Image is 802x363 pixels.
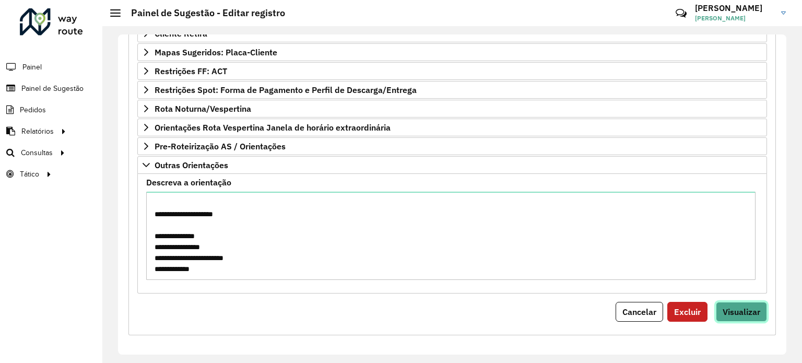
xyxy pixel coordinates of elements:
span: Visualizar [723,307,760,317]
label: Descreva a orientação [146,176,231,189]
div: Outras Orientações [137,174,767,294]
button: Excluir [667,302,707,322]
span: Restrições FF: ACT [155,67,227,75]
span: Tático [20,169,39,180]
span: Cliente Retira [155,29,207,38]
span: Mapas Sugeridos: Placa-Cliente [155,48,277,56]
span: Pre-Roteirização AS / Orientações [155,142,286,150]
a: Orientações Rota Vespertina Janela de horário extraordinária [137,119,767,136]
a: Restrições Spot: Forma de Pagamento e Perfil de Descarga/Entrega [137,81,767,99]
span: Outras Orientações [155,161,228,169]
span: Consultas [21,147,53,158]
span: Cancelar [622,307,656,317]
a: Outras Orientações [137,156,767,174]
span: Relatórios [21,126,54,137]
span: Pedidos [20,104,46,115]
button: Cancelar [616,302,663,322]
a: Mapas Sugeridos: Placa-Cliente [137,43,767,61]
span: Restrições Spot: Forma de Pagamento e Perfil de Descarga/Entrega [155,86,417,94]
button: Visualizar [716,302,767,322]
h2: Painel de Sugestão - Editar registro [121,7,285,19]
span: Painel de Sugestão [21,83,84,94]
span: Painel [22,62,42,73]
a: Contato Rápido [670,2,692,25]
span: Rota Noturna/Vespertina [155,104,251,113]
a: Rota Noturna/Vespertina [137,100,767,118]
h3: [PERSON_NAME] [695,3,773,13]
span: Excluir [674,307,701,317]
a: Restrições FF: ACT [137,62,767,80]
span: Orientações Rota Vespertina Janela de horário extraordinária [155,123,391,132]
a: Pre-Roteirização AS / Orientações [137,137,767,155]
span: [PERSON_NAME] [695,14,773,23]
